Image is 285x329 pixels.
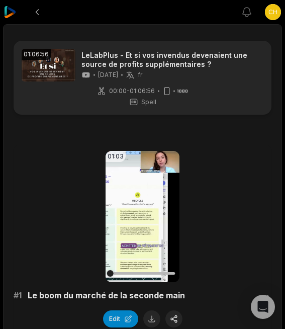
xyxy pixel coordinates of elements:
[109,87,155,96] span: 00:00 - 01:06:56
[251,295,275,319] div: Open Intercom Messenger
[103,310,138,327] button: Edit
[14,290,22,302] span: # 1
[4,6,16,18] img: reap
[98,71,118,79] span: [DATE]
[28,290,185,302] span: Le boom du marché de la seconde main
[81,51,263,68] a: LeLabPlus - Et si vos invendus devenaient une source de profits supplémentaires ?
[138,71,142,79] span: fr
[106,151,179,282] video: Your browser does not support mp4 format.
[141,98,156,107] span: Spell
